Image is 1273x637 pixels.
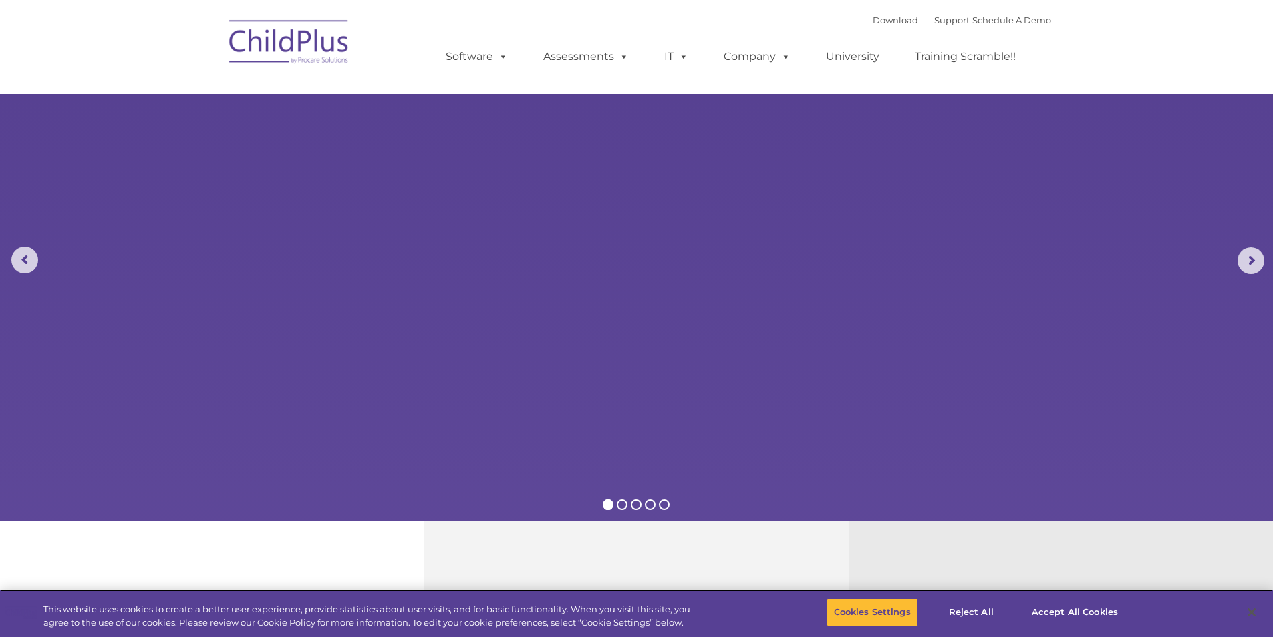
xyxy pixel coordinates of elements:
a: Company [710,43,804,70]
a: University [813,43,893,70]
font: | [873,15,1051,25]
button: Accept All Cookies [1024,598,1125,626]
span: Last name [186,88,227,98]
a: Software [432,43,521,70]
a: IT [651,43,702,70]
a: Support [934,15,970,25]
a: Assessments [530,43,642,70]
button: Reject All [930,598,1013,626]
img: ChildPlus by Procare Solutions [223,11,356,78]
a: Download [873,15,918,25]
div: This website uses cookies to create a better user experience, provide statistics about user visit... [43,603,700,629]
button: Cookies Settings [827,598,918,626]
button: Close [1237,598,1266,627]
a: Training Scramble!! [901,43,1029,70]
a: Schedule A Demo [972,15,1051,25]
span: Phone number [186,143,243,153]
